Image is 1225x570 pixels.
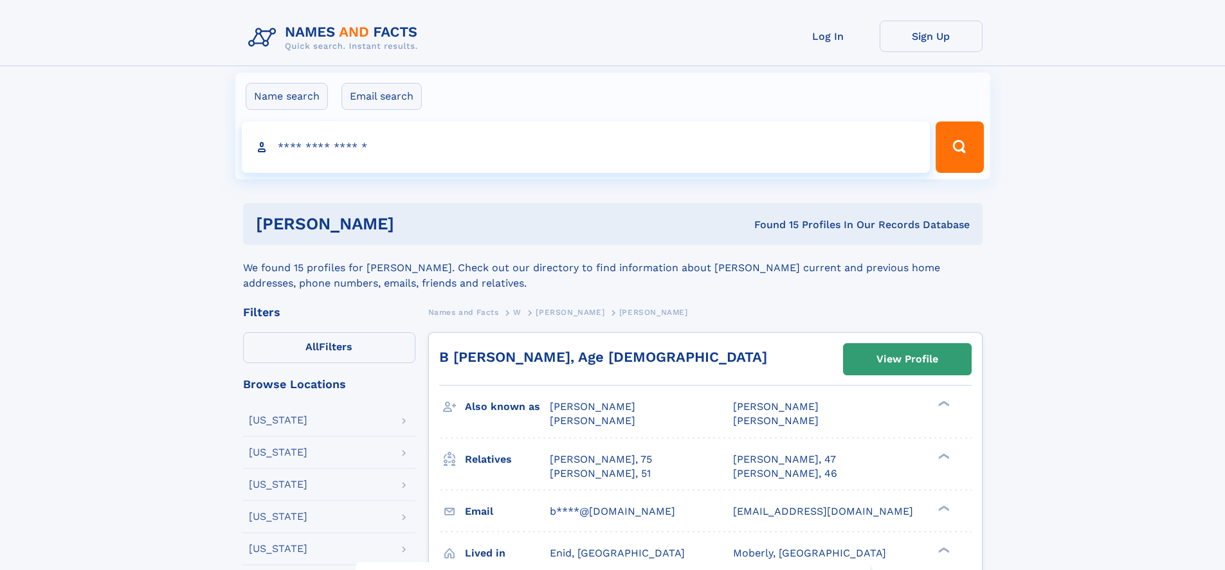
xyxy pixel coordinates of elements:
label: Name search [246,83,328,110]
a: Log In [777,21,880,52]
div: ❯ [935,452,950,460]
a: W [513,304,522,320]
label: Email search [341,83,422,110]
label: Filters [243,332,415,363]
div: [US_STATE] [249,544,307,554]
a: [PERSON_NAME] [536,304,604,320]
a: [PERSON_NAME], 51 [550,467,651,481]
a: B [PERSON_NAME], Age [DEMOGRAPHIC_DATA] [439,349,767,365]
a: Sign Up [880,21,983,52]
div: [US_STATE] [249,512,307,522]
div: ❯ [935,400,950,408]
a: [PERSON_NAME], 75 [550,452,652,467]
a: Names and Facts [428,304,499,320]
div: We found 15 profiles for [PERSON_NAME]. Check out our directory to find information about [PERSON... [243,245,983,291]
a: [PERSON_NAME], 46 [733,467,837,481]
span: [PERSON_NAME] [619,308,688,317]
span: Enid, [GEOGRAPHIC_DATA] [550,547,685,559]
div: ❯ [935,504,950,512]
span: [PERSON_NAME] [550,414,635,427]
div: View Profile [876,344,938,374]
button: Search Button [936,121,983,173]
h1: [PERSON_NAME] [256,216,574,232]
input: search input [242,121,930,173]
div: [US_STATE] [249,479,307,490]
img: Logo Names and Facts [243,21,428,55]
div: Found 15 Profiles In Our Records Database [574,218,970,232]
h3: Email [465,501,550,522]
h3: Relatives [465,449,550,470]
div: ❯ [935,546,950,554]
span: [EMAIL_ADDRESS][DOMAIN_NAME] [733,505,913,517]
span: All [305,341,319,353]
span: [PERSON_NAME] [550,400,635,413]
h3: Lived in [465,542,550,564]
a: [PERSON_NAME], 47 [733,452,836,467]
h3: Also known as [465,396,550,418]
a: View Profile [844,344,971,375]
div: Browse Locations [243,379,415,390]
div: [US_STATE] [249,447,307,458]
span: [PERSON_NAME] [733,414,819,427]
span: Moberly, [GEOGRAPHIC_DATA] [733,547,886,559]
span: W [513,308,522,317]
span: [PERSON_NAME] [536,308,604,317]
span: [PERSON_NAME] [733,400,819,413]
div: [US_STATE] [249,415,307,425]
div: Filters [243,307,415,318]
